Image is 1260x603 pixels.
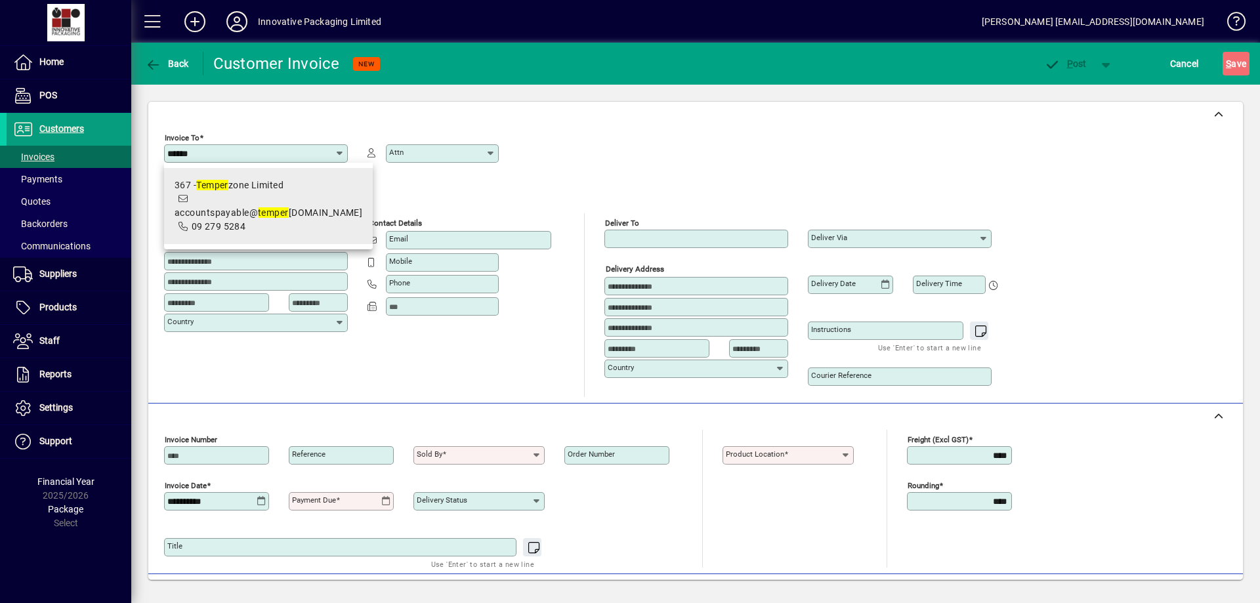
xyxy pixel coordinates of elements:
a: Suppliers [7,258,131,291]
button: Post [1038,52,1093,75]
mat-label: Attn [389,148,404,157]
div: [PERSON_NAME] [EMAIL_ADDRESS][DOMAIN_NAME] [982,11,1204,32]
a: Knowledge Base [1217,3,1244,45]
span: Backorders [13,218,68,229]
div: Customer Invoice [213,53,340,74]
span: Cancel [1170,53,1199,74]
span: Quotes [13,196,51,207]
span: Support [39,436,72,446]
mat-label: Mobile [389,257,412,266]
span: Financial Year [37,476,94,487]
span: Payments [13,174,62,184]
span: Suppliers [39,268,77,279]
span: NEW [358,60,375,68]
span: 09 279 5284 [192,221,246,232]
div: Innovative Packaging Limited [258,11,381,32]
a: Staff [7,325,131,358]
a: Home [7,46,131,79]
em: temper [258,207,289,218]
mat-label: Delivery time [916,279,962,288]
span: ost [1044,58,1087,69]
a: POS [7,79,131,112]
span: Back [145,58,189,69]
span: S [1226,58,1231,69]
span: Package [48,504,83,514]
a: Quotes [7,190,131,213]
mat-label: Deliver via [811,233,847,242]
a: Reports [7,358,131,391]
button: Save [1223,52,1249,75]
mat-option: 367 - Temperzone Limited [164,168,373,244]
mat-hint: Use 'Enter' to start a new line [431,556,534,572]
a: Settings [7,392,131,425]
button: Profile [216,10,258,33]
mat-label: Deliver To [605,218,639,228]
mat-label: Payment due [292,495,336,505]
button: Add [174,10,216,33]
span: Reports [39,369,72,379]
a: Support [7,425,131,458]
mat-label: Invoice number [165,435,217,444]
app-page-header-button: Back [131,52,203,75]
mat-label: Sold by [417,449,442,459]
mat-label: Courier Reference [811,371,871,380]
mat-label: Delivery status [417,495,467,505]
mat-label: Order number [568,449,615,459]
mat-label: Phone [389,278,410,287]
span: Settings [39,402,73,413]
mat-label: Rounding [908,481,939,490]
mat-label: Freight (excl GST) [908,435,969,444]
mat-label: Product location [726,449,784,459]
a: Communications [7,235,131,257]
mat-label: Invoice date [165,481,207,490]
span: Communications [13,241,91,251]
em: Temper [196,180,228,190]
span: Home [39,56,64,67]
mat-label: Email [389,234,408,243]
button: Back [142,52,192,75]
a: Invoices [7,146,131,168]
span: Customers [39,123,84,134]
span: ave [1226,53,1246,74]
span: Products [39,302,77,312]
span: Staff [39,335,60,346]
mat-label: Reference [292,449,325,459]
mat-label: Country [608,363,634,372]
button: Cancel [1167,52,1202,75]
span: P [1067,58,1073,69]
mat-label: Invoice To [165,133,199,142]
span: POS [39,90,57,100]
mat-hint: Use 'Enter' to start a new line [878,340,981,355]
span: Invoices [13,152,54,162]
a: Payments [7,168,131,190]
span: accountspayable@ [DOMAIN_NAME] [175,207,362,218]
a: Products [7,291,131,324]
mat-label: Delivery date [811,279,856,288]
mat-label: Country [167,317,194,326]
a: Backorders [7,213,131,235]
mat-label: Instructions [811,325,851,334]
mat-label: Title [167,541,182,551]
div: 367 - zone Limited [175,178,362,192]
